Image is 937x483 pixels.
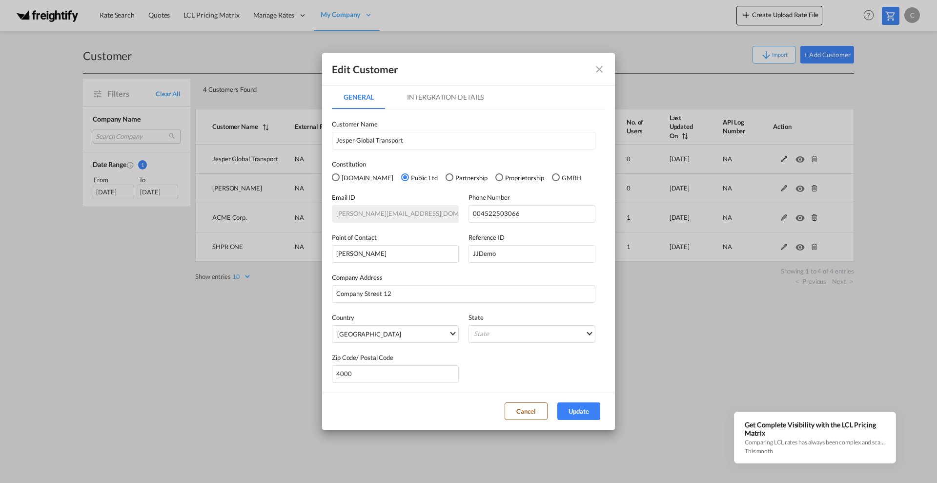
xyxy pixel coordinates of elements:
[332,313,459,322] label: Country
[332,132,595,149] input: Customer name
[332,245,459,263] input: Point of Contact
[468,205,595,223] input: 004522503066
[332,159,605,169] label: Constitution
[557,402,600,420] button: Update
[332,172,393,183] md-radio-button: Pvt.Ltd
[332,232,459,242] label: Point of Contact
[332,205,459,223] input: jesper.johansen@freightify.com
[332,192,459,202] label: Email ID
[505,402,548,420] button: Cancel
[332,365,459,383] input: Postal code
[446,172,488,183] md-radio-button: Partnership
[468,232,595,242] label: Reference ID
[552,172,581,183] md-radio-button: GMBH
[332,325,459,343] md-select: {{(ctrl.parent.shipperInfo.viewShipper && !ctrl.parent.shipperInfo.country) ? 'N/A' : 'Choose Cou...
[332,119,595,129] label: Customer Name
[468,245,595,263] input: Reference ID
[468,313,595,322] label: State
[468,325,595,343] md-select: {{(ctrl.parent.shipperInfo.viewShipper && !ctrl.parent.shipperInfo.state) ? 'N/A' : 'State' }}
[332,285,595,303] input: Company Street 12
[395,85,495,109] md-tab-item: Intergration Details
[401,172,438,183] md-radio-button: Public Ltd
[332,273,595,282] label: Company Address
[332,353,459,362] label: Zip Code/ Postal Code
[468,192,595,202] label: Phone Number
[332,85,386,109] md-tab-item: General
[322,53,615,430] md-dialog: GeneralIntergration Details ...
[332,63,398,76] div: Edit Customer
[590,60,609,79] button: icon-close fg-AAA8AD
[593,63,605,75] md-icon: icon-close fg-AAA8AD
[337,330,401,338] div: [GEOGRAPHIC_DATA]
[495,172,545,183] md-radio-button: Proprietorship
[332,85,505,109] md-pagination-wrapper: Use the left and right arrow keys to navigate between tabs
